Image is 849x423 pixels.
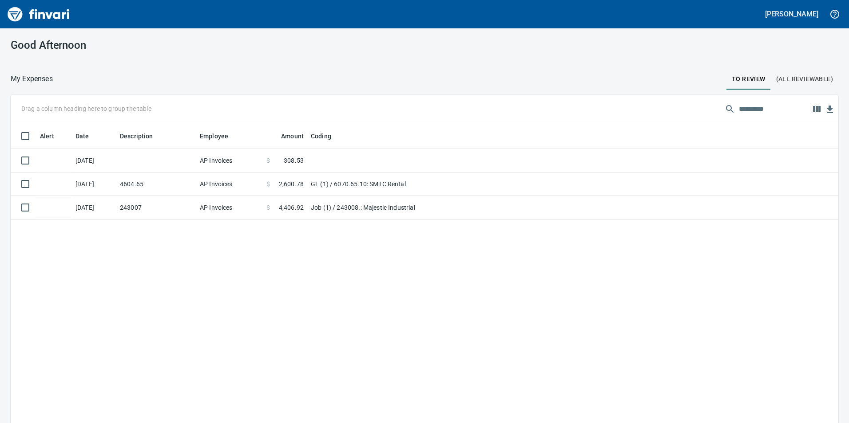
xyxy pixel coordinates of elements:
[776,74,833,85] span: (All Reviewable)
[763,7,821,21] button: [PERSON_NAME]
[40,131,54,141] span: Alert
[120,131,165,141] span: Description
[116,196,196,219] td: 243007
[266,156,270,165] span: $
[279,180,304,188] span: 2,600.78
[284,156,304,165] span: 308.53
[116,172,196,196] td: 4604.65
[810,102,823,116] button: Choose columns to display
[196,149,263,172] td: AP Invoices
[311,131,343,141] span: Coding
[307,196,529,219] td: Job (1) / 243008.: Majestic Industrial
[120,131,153,141] span: Description
[11,74,53,84] p: My Expenses
[765,9,818,19] h5: [PERSON_NAME]
[200,131,240,141] span: Employee
[311,131,331,141] span: Coding
[75,131,89,141] span: Date
[5,4,72,25] img: Finvari
[196,196,263,219] td: AP Invoices
[21,104,151,113] p: Drag a column heading here to group the table
[307,172,529,196] td: GL (1) / 6070.65.10: SMTC Rental
[196,172,263,196] td: AP Invoices
[11,74,53,84] nav: breadcrumb
[72,149,116,172] td: [DATE]
[266,203,270,212] span: $
[281,131,304,141] span: Amount
[270,131,304,141] span: Amount
[75,131,101,141] span: Date
[72,172,116,196] td: [DATE]
[732,74,766,85] span: To Review
[40,131,66,141] span: Alert
[72,196,116,219] td: [DATE]
[279,203,304,212] span: 4,406.92
[823,103,837,116] button: Download Table
[200,131,228,141] span: Employee
[11,39,272,51] h3: Good Afternoon
[266,180,270,188] span: $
